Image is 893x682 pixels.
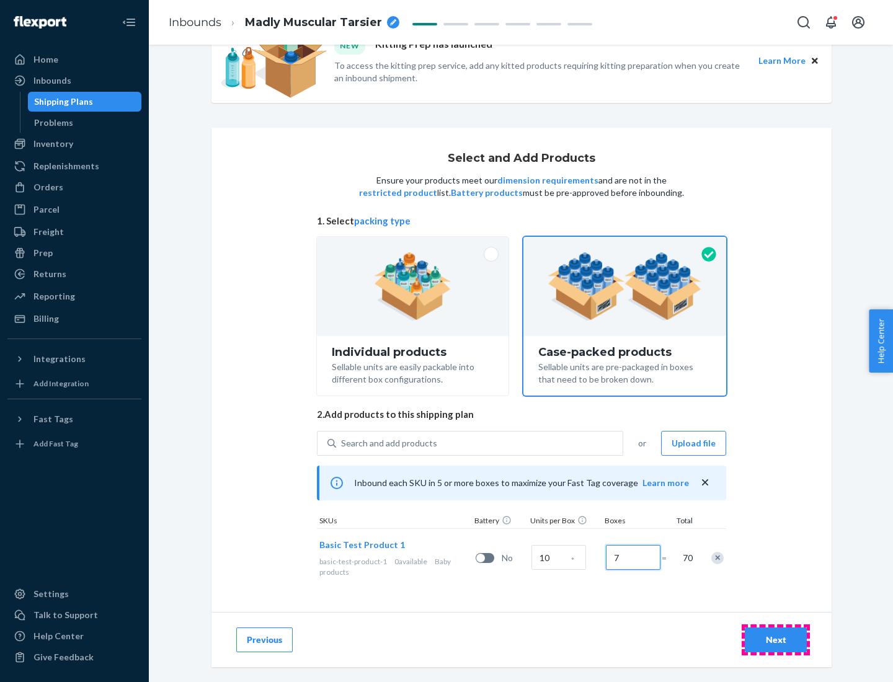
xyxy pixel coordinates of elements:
[7,605,141,625] a: Talk to Support
[394,557,427,566] span: 0 available
[236,627,293,652] button: Previous
[33,203,60,216] div: Parcel
[33,630,84,642] div: Help Center
[354,215,411,228] button: packing type
[538,346,711,358] div: Case-packed products
[33,268,66,280] div: Returns
[33,438,78,449] div: Add Fast Tag
[448,153,595,165] h1: Select and Add Products
[34,117,73,129] div: Problems
[7,134,141,154] a: Inventory
[528,515,602,528] div: Units per Box
[117,10,141,35] button: Close Navigation
[33,609,98,621] div: Talk to Support
[33,651,94,663] div: Give Feedback
[33,378,89,389] div: Add Integration
[7,626,141,646] a: Help Center
[7,647,141,667] button: Give Feedback
[548,252,702,321] img: case-pack.59cecea509d18c883b923b81aeac6d0b.png
[375,37,492,54] p: Kitting Prep has launched
[317,215,726,228] span: 1. Select
[14,16,66,29] img: Flexport logo
[334,60,747,84] p: To access the kitting prep service, add any kitted products requiring kitting preparation when yo...
[7,349,141,369] button: Integrations
[502,552,526,564] span: No
[33,138,73,150] div: Inventory
[341,437,437,449] div: Search and add products
[319,539,405,550] span: Basic Test Product 1
[755,634,796,646] div: Next
[33,312,59,325] div: Billing
[33,226,64,238] div: Freight
[319,556,471,577] div: Baby products
[33,181,63,193] div: Orders
[538,358,711,386] div: Sellable units are pre-packaged in boxes that need to be broken down.
[317,466,726,500] div: Inbound each SKU in 5 or more boxes to maximize your Fast Tag coverage
[7,177,141,197] a: Orders
[7,222,141,242] a: Freight
[33,160,99,172] div: Replenishments
[680,552,693,564] span: 70
[791,10,816,35] button: Open Search Box
[159,4,409,41] ol: breadcrumbs
[662,552,674,564] span: =
[819,10,843,35] button: Open notifications
[745,627,807,652] button: Next
[317,408,726,421] span: 2. Add products to this shipping plan
[7,374,141,394] a: Add Integration
[531,545,586,570] input: Case Quantity
[472,515,528,528] div: Battery
[7,156,141,176] a: Replenishments
[699,476,711,489] button: close
[33,290,75,303] div: Reporting
[169,15,221,29] a: Inbounds
[606,545,660,570] input: Number of boxes
[319,539,405,551] button: Basic Test Product 1
[33,247,53,259] div: Prep
[846,10,871,35] button: Open account menu
[808,54,822,68] button: Close
[7,584,141,604] a: Settings
[7,71,141,91] a: Inbounds
[7,309,141,329] a: Billing
[332,346,494,358] div: Individual products
[758,54,806,68] button: Learn More
[28,92,142,112] a: Shipping Plans
[497,174,598,187] button: dimension requirements
[33,74,71,87] div: Inbounds
[332,358,494,386] div: Sellable units are easily packable into different box configurations.
[33,588,69,600] div: Settings
[7,264,141,284] a: Returns
[7,200,141,219] a: Parcel
[359,187,437,199] button: restricted product
[638,437,646,449] span: or
[7,409,141,429] button: Fast Tags
[317,515,472,528] div: SKUs
[642,477,689,489] button: Learn more
[664,515,695,528] div: Total
[7,50,141,69] a: Home
[711,552,724,564] div: Remove Item
[7,434,141,454] a: Add Fast Tag
[358,174,685,199] p: Ensure your products meet our and are not in the list. must be pre-approved before inbounding.
[7,243,141,263] a: Prep
[33,413,73,425] div: Fast Tags
[33,53,58,66] div: Home
[602,515,664,528] div: Boxes
[33,353,86,365] div: Integrations
[869,309,893,373] button: Help Center
[34,95,93,108] div: Shipping Plans
[451,187,523,199] button: Battery products
[374,252,451,321] img: individual-pack.facf35554cb0f1810c75b2bd6df2d64e.png
[334,37,365,54] div: NEW
[245,15,382,31] span: Madly Muscular Tarsier
[319,557,387,566] span: basic-test-product-1
[28,113,142,133] a: Problems
[7,286,141,306] a: Reporting
[661,431,726,456] button: Upload file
